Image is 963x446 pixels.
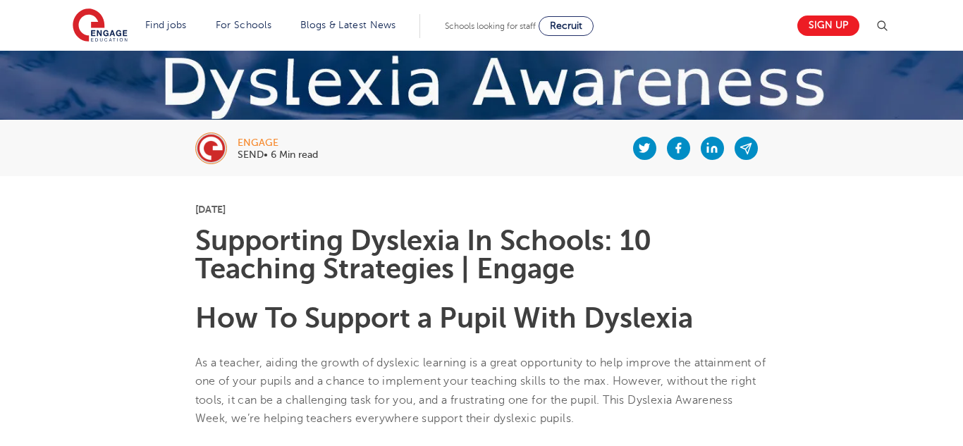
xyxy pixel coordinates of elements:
div: engage [238,138,318,148]
span: As a teacher, aiding the growth of dyslexic learning is a great opportunity to help improve the a... [195,357,766,425]
a: Find jobs [145,20,187,30]
p: [DATE] [195,204,768,214]
a: Blogs & Latest News [300,20,396,30]
span: Recruit [550,20,582,31]
span: Schools looking for staff [445,21,536,31]
a: Recruit [539,16,594,36]
a: Sign up [797,16,859,36]
b: How To Support a Pupil With Dyslexia [195,302,693,334]
p: SEND• 6 Min read [238,150,318,160]
a: For Schools [216,20,271,30]
img: Engage Education [73,8,128,44]
h1: Supporting Dyslexia In Schools: 10 Teaching Strategies | Engage [195,227,768,283]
